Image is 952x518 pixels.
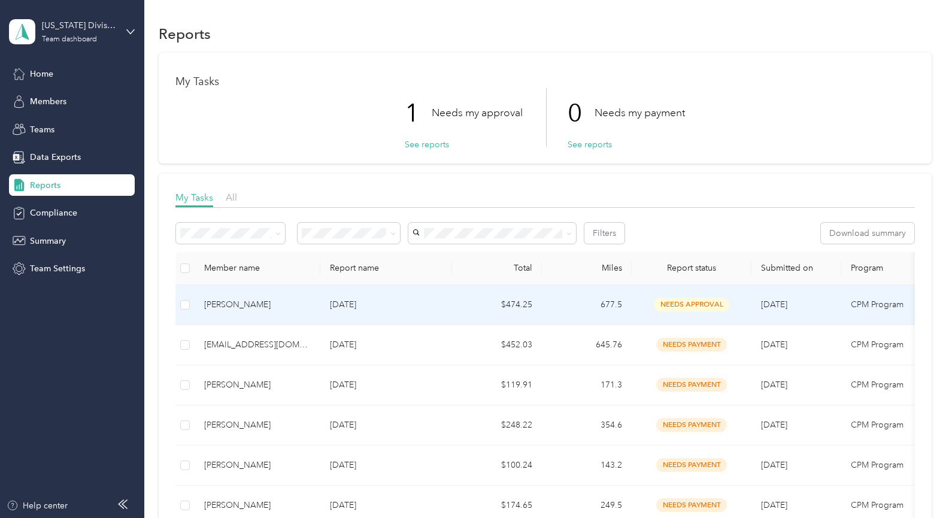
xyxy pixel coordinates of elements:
[175,192,213,203] span: My Tasks
[204,378,311,392] div: [PERSON_NAME]
[568,88,595,138] p: 0
[330,338,442,352] p: [DATE]
[204,338,311,352] div: [EMAIL_ADDRESS][DOMAIN_NAME]
[656,378,727,392] span: needs payment
[195,252,320,285] th: Member name
[330,298,442,311] p: [DATE]
[595,105,685,120] p: Needs my payment
[30,207,77,219] span: Compliance
[204,419,311,432] div: [PERSON_NAME]
[542,325,632,365] td: 645.76
[330,459,442,472] p: [DATE]
[30,151,81,163] span: Data Exports
[159,28,211,40] h1: Reports
[30,123,54,136] span: Teams
[761,500,787,510] span: [DATE]
[542,405,632,446] td: 354.6
[542,365,632,405] td: 171.3
[452,365,542,405] td: $119.91
[204,459,311,472] div: [PERSON_NAME]
[405,88,432,138] p: 1
[656,418,727,432] span: needs payment
[30,235,66,247] span: Summary
[330,419,442,432] p: [DATE]
[30,262,85,275] span: Team Settings
[751,252,841,285] th: Submitted on
[761,380,787,390] span: [DATE]
[885,451,952,518] iframe: Everlance-gr Chat Button Frame
[42,36,97,43] div: Team dashboard
[654,298,729,311] span: needs approval
[204,499,311,512] div: [PERSON_NAME]
[452,446,542,486] td: $100.24
[761,460,787,470] span: [DATE]
[452,325,542,365] td: $452.03
[7,499,68,512] button: Help center
[551,263,622,273] div: Miles
[542,285,632,325] td: 677.5
[405,138,449,151] button: See reports
[656,458,727,472] span: needs payment
[542,446,632,486] td: 143.2
[821,223,914,244] button: Download summary
[462,263,532,273] div: Total
[584,223,624,244] button: Filters
[204,263,311,273] div: Member name
[641,263,742,273] span: Report status
[452,405,542,446] td: $248.22
[30,68,53,80] span: Home
[330,378,442,392] p: [DATE]
[226,192,237,203] span: All
[330,499,442,512] p: [DATE]
[42,19,117,32] div: [US_STATE] Division
[452,285,542,325] td: $474.25
[30,95,66,108] span: Members
[568,138,612,151] button: See reports
[761,340,787,350] span: [DATE]
[761,299,787,310] span: [DATE]
[320,252,452,285] th: Report name
[204,298,311,311] div: [PERSON_NAME]
[175,75,914,88] h1: My Tasks
[656,498,727,512] span: needs payment
[432,105,523,120] p: Needs my approval
[30,179,60,192] span: Reports
[761,420,787,430] span: [DATE]
[656,338,727,352] span: needs payment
